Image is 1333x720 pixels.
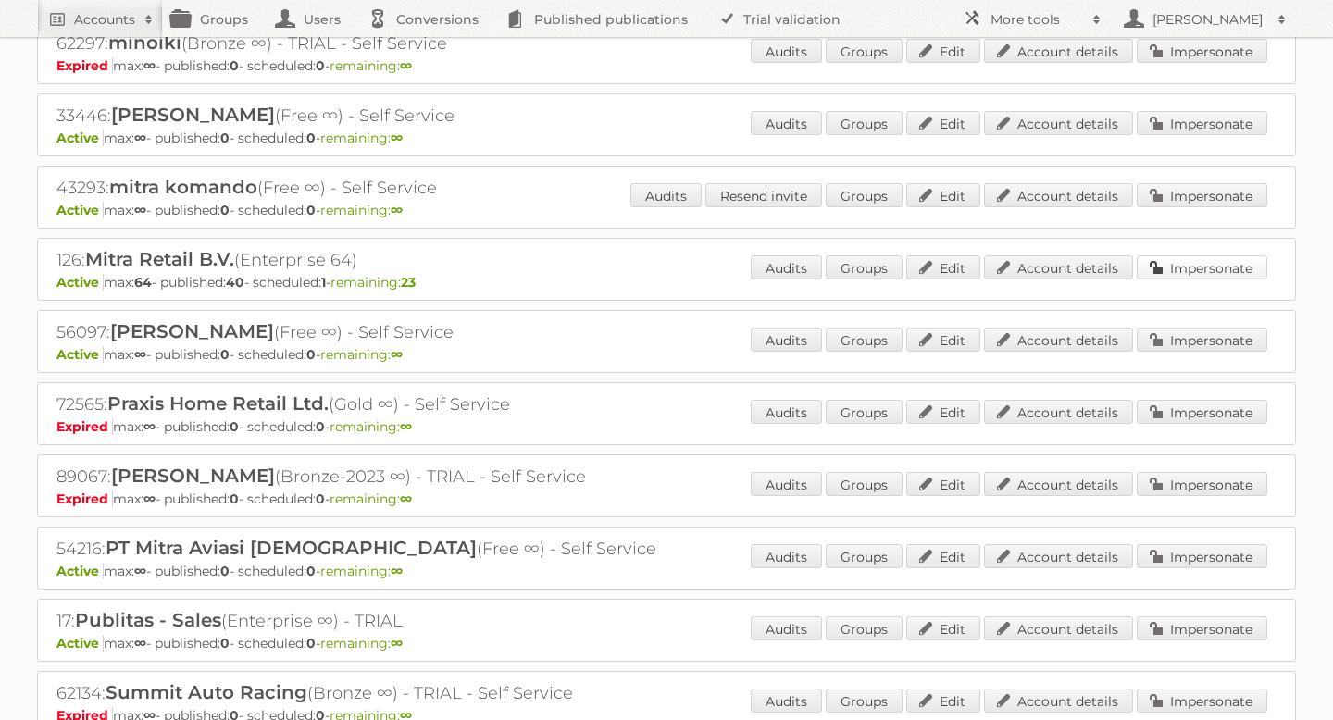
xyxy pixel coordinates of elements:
a: Groups [826,544,903,568]
a: Audits [751,616,822,640]
span: Active [56,346,104,363]
a: Account details [984,39,1133,63]
a: Edit [906,39,980,63]
p: max: - published: - scheduled: - [56,563,1277,579]
strong: 0 [230,57,239,74]
a: Account details [984,544,1133,568]
span: remaining: [330,418,412,435]
strong: ∞ [134,130,146,146]
strong: 0 [316,418,325,435]
strong: 0 [306,635,316,652]
strong: ∞ [134,202,146,218]
a: Account details [984,689,1133,713]
span: remaining: [320,130,403,146]
a: Groups [826,689,903,713]
strong: ∞ [400,57,412,74]
strong: 0 [316,490,325,507]
strong: ∞ [391,563,403,579]
strong: 0 [306,563,316,579]
strong: 64 [134,274,152,291]
h2: Accounts [74,10,135,29]
a: Groups [826,400,903,424]
h2: 33446: (Free ∞) - Self Service [56,104,704,128]
span: remaining: [320,635,403,652]
a: Impersonate [1137,689,1267,713]
h2: More tools [990,10,1083,29]
span: mitra komando [109,176,257,198]
strong: 1 [321,274,326,291]
span: minoiki [108,31,181,54]
a: Audits [751,689,822,713]
a: Edit [906,400,980,424]
a: Account details [984,400,1133,424]
strong: ∞ [391,130,403,146]
strong: 0 [220,635,230,652]
h2: 17: (Enterprise ∞) - TRIAL [56,609,704,633]
a: Edit [906,328,980,352]
p: max: - published: - scheduled: - [56,346,1277,363]
strong: 0 [306,202,316,218]
a: Impersonate [1137,472,1267,496]
a: Account details [984,255,1133,279]
strong: 0 [316,57,325,74]
a: Groups [826,616,903,640]
strong: 0 [220,563,230,579]
a: Audits [751,400,822,424]
strong: 0 [306,130,316,146]
span: Publitas - Sales [75,609,221,631]
a: Account details [984,328,1133,352]
a: Impersonate [1137,111,1267,135]
a: Audits [751,39,822,63]
span: remaining: [320,202,403,218]
h2: 89067: (Bronze-2023 ∞) - TRIAL - Self Service [56,465,704,489]
strong: ∞ [391,346,403,363]
h2: 62297: (Bronze ∞) - TRIAL - Self Service [56,31,704,56]
strong: ∞ [134,635,146,652]
h2: 72565: (Gold ∞) - Self Service [56,392,704,416]
a: Impersonate [1137,400,1267,424]
span: remaining: [330,57,412,74]
span: Mitra Retail B.V. [85,248,234,270]
a: Account details [984,111,1133,135]
a: Resend invite [705,183,822,207]
strong: ∞ [400,418,412,435]
a: Groups [826,255,903,279]
p: max: - published: - scheduled: - [56,57,1277,74]
a: Audits [751,544,822,568]
p: max: - published: - scheduled: - [56,418,1277,435]
a: Edit [906,616,980,640]
a: Groups [826,183,903,207]
p: max: - published: - scheduled: - [56,274,1277,291]
strong: 23 [401,274,416,291]
a: Edit [906,472,980,496]
a: Edit [906,544,980,568]
strong: ∞ [391,202,403,218]
a: Impersonate [1137,544,1267,568]
span: [PERSON_NAME] [111,104,275,126]
a: Impersonate [1137,183,1267,207]
a: Edit [906,255,980,279]
h2: [PERSON_NAME] [1148,10,1268,29]
strong: 40 [226,274,244,291]
span: Expired [56,57,113,74]
a: Impersonate [1137,39,1267,63]
h2: 62134: (Bronze ∞) - TRIAL - Self Service [56,681,704,705]
span: Active [56,130,104,146]
a: Impersonate [1137,255,1267,279]
span: Active [56,563,104,579]
span: Praxis Home Retail Ltd. [107,392,329,415]
a: Edit [906,183,980,207]
strong: 0 [230,418,239,435]
a: Account details [984,183,1133,207]
a: Edit [906,111,980,135]
a: Audits [751,255,822,279]
span: remaining: [330,490,412,507]
strong: 0 [230,490,239,507]
span: Active [56,635,104,652]
span: Expired [56,490,113,507]
strong: 0 [220,130,230,146]
span: remaining: [320,563,403,579]
a: Account details [984,616,1133,640]
p: max: - published: - scheduled: - [56,490,1277,507]
h2: 56097: (Free ∞) - Self Service [56,320,704,344]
